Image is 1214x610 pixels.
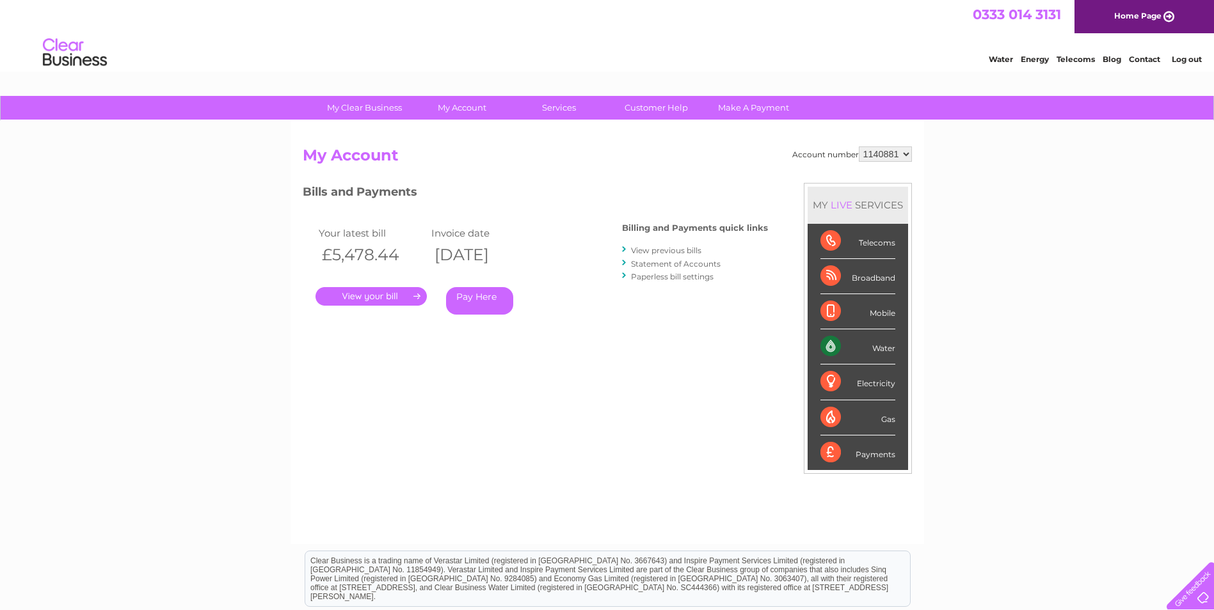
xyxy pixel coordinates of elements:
[820,259,895,294] div: Broadband
[820,400,895,435] div: Gas
[973,6,1061,22] a: 0333 014 3131
[808,187,908,223] div: MY SERVICES
[603,96,709,120] a: Customer Help
[409,96,515,120] a: My Account
[820,329,895,364] div: Water
[303,146,912,171] h2: My Account
[1103,54,1121,64] a: Blog
[1057,54,1095,64] a: Telecoms
[820,364,895,400] div: Electricity
[42,33,108,72] img: logo.png
[1172,54,1202,64] a: Log out
[303,183,768,205] h3: Bills and Payments
[820,435,895,470] div: Payments
[506,96,612,120] a: Services
[315,242,428,268] th: £5,478.44
[989,54,1013,64] a: Water
[622,223,768,233] h4: Billing and Payments quick links
[701,96,806,120] a: Make A Payment
[631,272,714,281] a: Paperless bill settings
[820,224,895,259] div: Telecoms
[631,246,701,255] a: View previous bills
[446,287,513,315] a: Pay Here
[315,287,427,306] a: .
[312,96,417,120] a: My Clear Business
[1021,54,1049,64] a: Energy
[828,199,855,211] div: LIVE
[631,259,721,269] a: Statement of Accounts
[305,7,910,62] div: Clear Business is a trading name of Verastar Limited (registered in [GEOGRAPHIC_DATA] No. 3667643...
[428,224,541,242] td: Invoice date
[792,146,912,162] div: Account number
[315,224,428,242] td: Your latest bill
[820,294,895,329] div: Mobile
[1129,54,1160,64] a: Contact
[428,242,541,268] th: [DATE]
